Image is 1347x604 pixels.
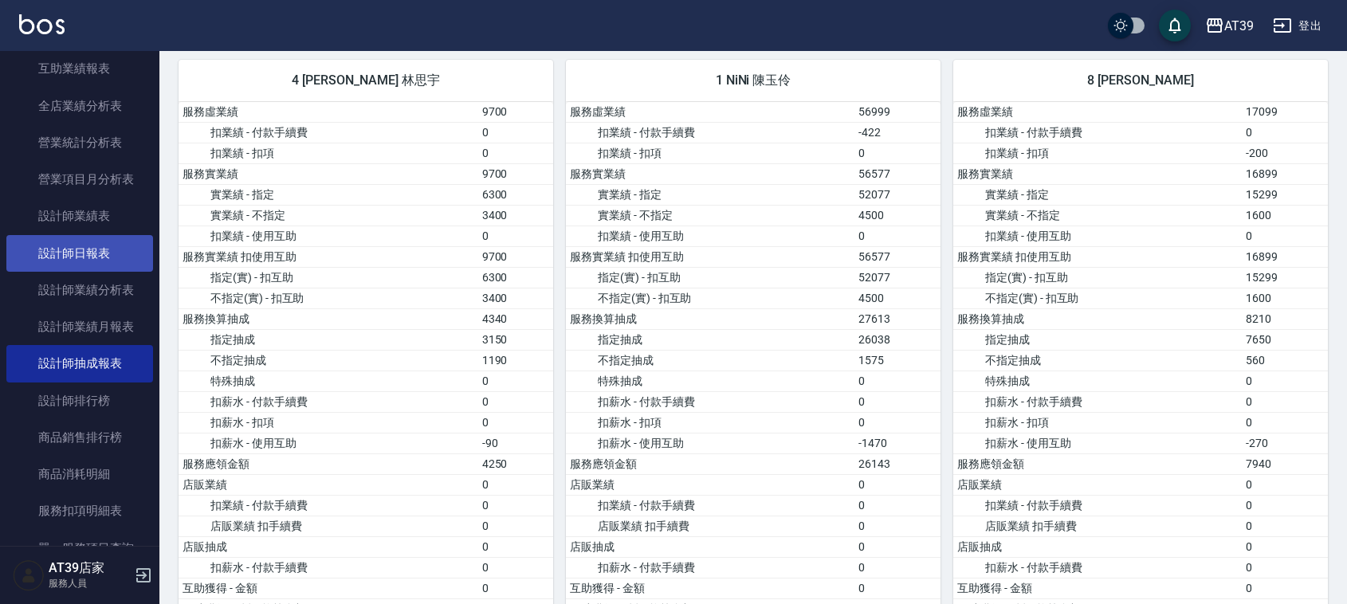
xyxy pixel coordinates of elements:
[566,350,854,371] td: 不指定抽成
[953,516,1242,536] td: 店販業績 扣手續費
[854,329,941,350] td: 26038
[6,345,153,382] a: 設計師抽成報表
[478,391,553,412] td: 0
[953,308,1242,329] td: 服務換算抽成
[179,474,478,495] td: 店販業績
[478,536,553,557] td: 0
[6,198,153,234] a: 設計師業績表
[585,73,921,88] span: 1 NiNi 陳玉伶
[566,205,854,226] td: 實業績 - 不指定
[566,184,854,205] td: 實業績 - 指定
[1242,433,1328,453] td: -270
[179,184,478,205] td: 實業績 - 指定
[179,226,478,246] td: 扣業績 - 使用互助
[179,329,478,350] td: 指定抽成
[953,205,1242,226] td: 實業績 - 不指定
[566,391,854,412] td: 扣薪水 - 付款手續費
[179,102,478,123] td: 服務虛業績
[1242,102,1328,123] td: 17099
[566,143,854,163] td: 扣業績 - 扣項
[478,102,553,123] td: 9700
[179,122,478,143] td: 扣業績 - 付款手續費
[566,267,854,288] td: 指定(實) - 扣互助
[1224,16,1254,36] div: AT39
[6,456,153,492] a: 商品消耗明細
[478,143,553,163] td: 0
[854,391,941,412] td: 0
[1242,308,1328,329] td: 8210
[953,102,1242,123] td: 服務虛業績
[1242,412,1328,433] td: 0
[1159,10,1191,41] button: save
[478,433,553,453] td: -90
[953,226,1242,246] td: 扣業績 - 使用互助
[953,578,1242,598] td: 互助獲得 - 金額
[179,205,478,226] td: 實業績 - 不指定
[953,350,1242,371] td: 不指定抽成
[1242,350,1328,371] td: 560
[854,226,941,246] td: 0
[179,433,478,453] td: 扣薪水 - 使用互助
[1242,371,1328,391] td: 0
[1242,474,1328,495] td: 0
[1242,246,1328,267] td: 16899
[478,226,553,246] td: 0
[854,102,941,123] td: 56999
[953,557,1242,578] td: 扣薪水 - 付款手續費
[478,412,553,433] td: 0
[1242,122,1328,143] td: 0
[478,495,553,516] td: 0
[179,143,478,163] td: 扣業績 - 扣項
[179,391,478,412] td: 扣薪水 - 付款手續費
[1242,578,1328,598] td: 0
[566,578,854,598] td: 互助獲得 - 金額
[6,50,153,87] a: 互助業績報表
[854,143,941,163] td: 0
[953,288,1242,308] td: 不指定(實) - 扣互助
[854,350,941,371] td: 1575
[179,578,478,598] td: 互助獲得 - 金額
[854,246,941,267] td: 56577
[566,122,854,143] td: 扣業績 - 付款手續費
[566,163,854,184] td: 服務實業績
[1242,205,1328,226] td: 1600
[478,371,553,391] td: 0
[953,184,1242,205] td: 實業績 - 指定
[6,161,153,198] a: 營業項目月分析表
[1266,11,1328,41] button: 登出
[49,576,130,590] p: 服務人員
[179,163,478,184] td: 服務實業績
[953,453,1242,474] td: 服務應領金額
[854,412,941,433] td: 0
[566,226,854,246] td: 扣業績 - 使用互助
[854,536,941,557] td: 0
[478,267,553,288] td: 6300
[6,308,153,345] a: 設計師業績月報表
[566,516,854,536] td: 店販業績 扣手續費
[566,371,854,391] td: 特殊抽成
[953,495,1242,516] td: 扣業績 - 付款手續費
[179,288,478,308] td: 不指定(實) - 扣互助
[6,382,153,419] a: 設計師排行榜
[953,143,1242,163] td: 扣業績 - 扣項
[566,474,854,495] td: 店販業績
[854,163,941,184] td: 56577
[854,184,941,205] td: 52077
[179,516,478,536] td: 店販業績 扣手續費
[179,350,478,371] td: 不指定抽成
[953,163,1242,184] td: 服務實業績
[953,433,1242,453] td: 扣薪水 - 使用互助
[179,246,478,267] td: 服務實業績 扣使用互助
[478,329,553,350] td: 3150
[953,412,1242,433] td: 扣薪水 - 扣項
[6,419,153,456] a: 商品銷售排行榜
[6,88,153,124] a: 全店業績分析表
[179,557,478,578] td: 扣薪水 - 付款手續費
[854,557,941,578] td: 0
[179,308,478,329] td: 服務換算抽成
[179,371,478,391] td: 特殊抽成
[19,14,65,34] img: Logo
[478,350,553,371] td: 1190
[1242,226,1328,246] td: 0
[1242,495,1328,516] td: 0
